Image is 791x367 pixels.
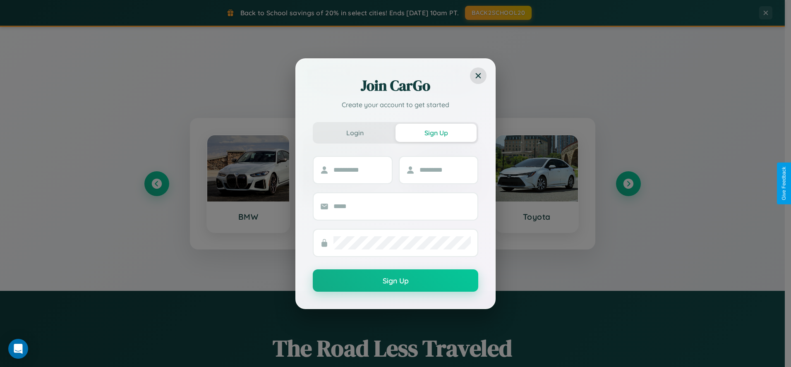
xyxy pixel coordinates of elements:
h2: Join CarGo [313,76,478,96]
button: Sign Up [395,124,477,142]
button: Login [314,124,395,142]
button: Sign Up [313,269,478,292]
div: Give Feedback [781,167,787,200]
div: Open Intercom Messenger [8,339,28,359]
p: Create your account to get started [313,100,478,110]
